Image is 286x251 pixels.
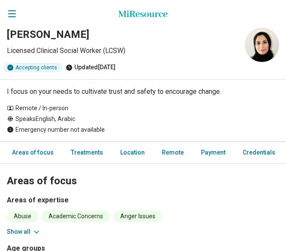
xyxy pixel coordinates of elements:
div: Speaks English, Arabic [7,115,279,124]
h3: Areas of expertise [7,195,279,205]
a: Treatments [66,144,108,161]
a: Remote [157,144,189,161]
img: Fida Abdelrasoul, Licensed Clinical Social Worker (LCSW) [245,28,279,62]
div: Emergency number not available [7,125,279,134]
h2: Areas of focus [7,153,279,189]
a: Areas of focus [2,144,59,161]
a: Home page [119,7,167,21]
a: Payment [196,144,231,161]
a: Location [115,144,150,161]
li: Academic Concerns [42,211,110,222]
button: Open navigation [7,9,17,19]
a: Credentials [237,144,286,161]
div: Remote / In-person [7,104,279,113]
div: Updated [DATE] [66,63,116,72]
p: Licensed Clinical Social Worker (LCSW) [7,46,238,56]
h1: [PERSON_NAME] [7,28,238,42]
button: Show all [7,227,41,236]
li: Abuse [7,211,38,222]
div: Accepting clients [3,63,62,72]
li: Anger Issues [113,211,162,222]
